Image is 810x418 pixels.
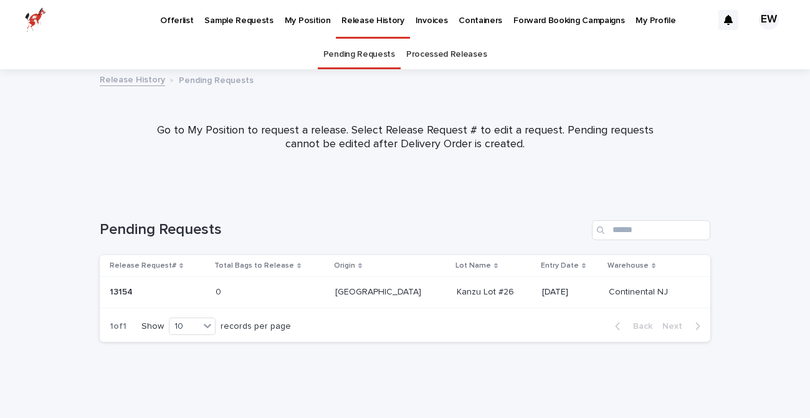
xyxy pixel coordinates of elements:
[609,284,670,298] p: Continental NJ
[100,72,165,86] a: Release History
[110,259,176,273] p: Release Request#
[541,259,579,273] p: Entry Date
[657,321,710,332] button: Next
[110,284,135,298] p: 13154
[216,284,224,298] p: 0
[334,259,355,273] p: Origin
[335,284,424,298] p: [GEOGRAPHIC_DATA]
[100,221,587,239] h1: Pending Requests
[455,259,491,273] p: Lot Name
[141,321,164,332] p: Show
[542,287,599,298] p: [DATE]
[179,72,254,86] p: Pending Requests
[605,321,657,332] button: Back
[323,40,395,69] a: Pending Requests
[626,322,652,331] span: Back
[156,124,654,151] p: Go to My Position to request a release. Select Release Request # to edit a request. Pending reque...
[406,40,487,69] a: Processed Releases
[169,320,199,333] div: 10
[25,7,46,32] img: zttTXibQQrCfv9chImQE
[759,10,779,30] div: EW
[662,322,690,331] span: Next
[214,259,294,273] p: Total Bags to Release
[100,277,710,308] tr: 1315413154 00 [GEOGRAPHIC_DATA][GEOGRAPHIC_DATA] Kanzu Lot #26Kanzu Lot #26 [DATE]Continental NJC...
[457,284,517,298] p: Kanzu Lot #26
[607,259,649,273] p: Warehouse
[221,321,291,332] p: records per page
[592,220,710,240] input: Search
[100,311,136,342] p: 1 of 1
